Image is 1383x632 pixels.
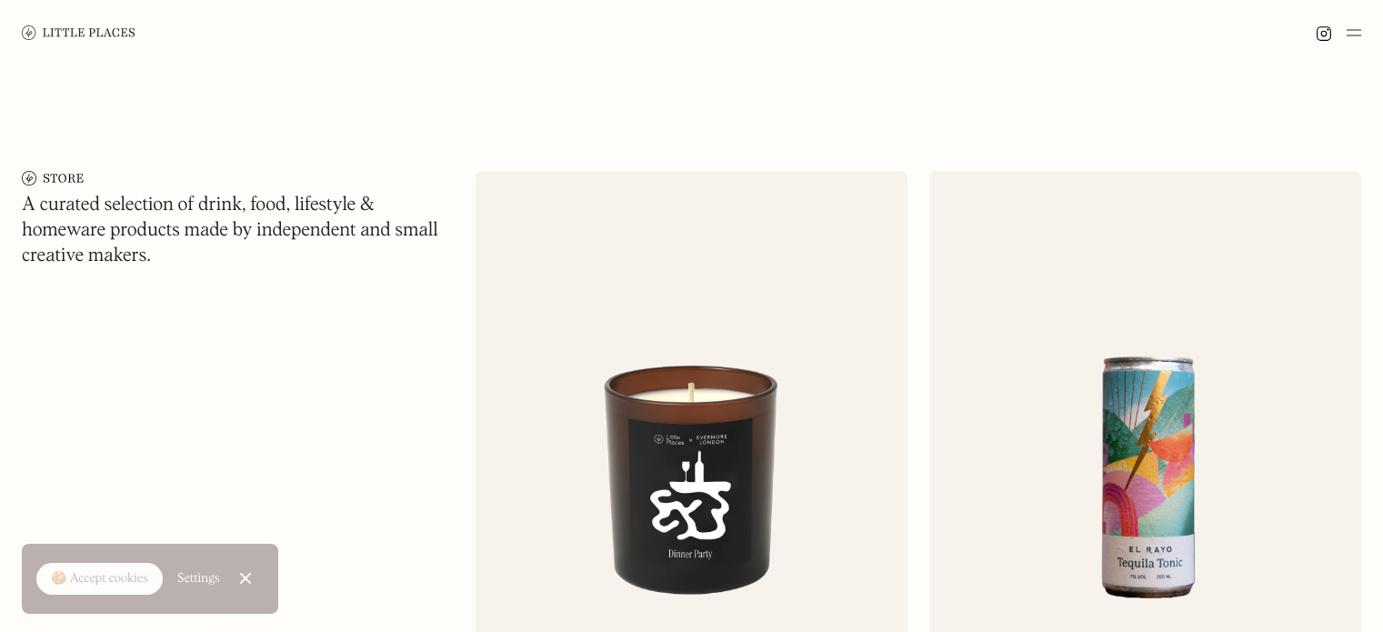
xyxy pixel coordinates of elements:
a: Settings [177,558,220,599]
h1: A curated selection of drink, food, lifestyle & homeware products made by independent and small c... [22,193,454,269]
a: 🍪 Accept cookies [36,563,163,596]
a: Close Cookie Popup [227,560,264,597]
div: Close Cookie Popup [245,578,246,579]
div: Settings [177,572,220,585]
div: 🍪 Accept cookies [51,570,148,588]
